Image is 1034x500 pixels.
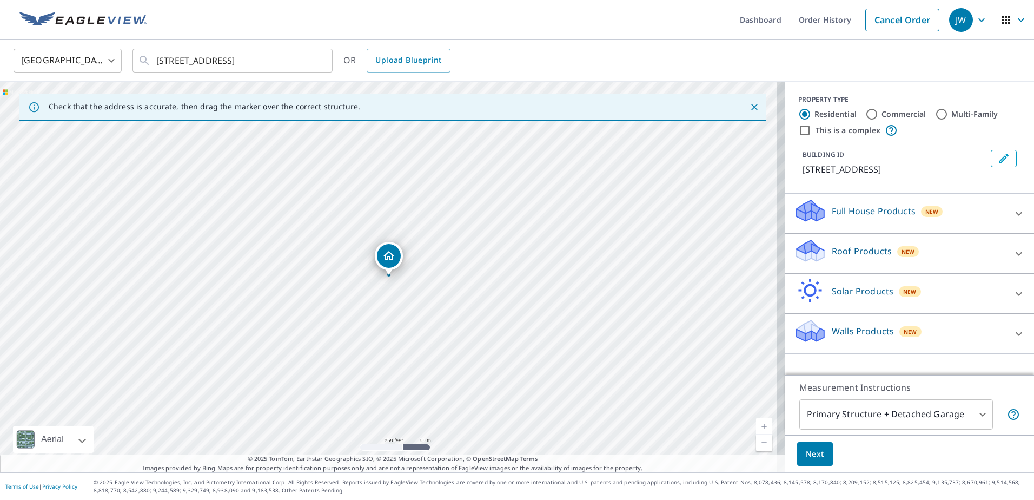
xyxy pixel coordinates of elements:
[794,238,1025,269] div: Roof ProductsNew
[832,245,892,258] p: Roof Products
[756,418,772,435] a: Current Level 17, Zoom In
[756,435,772,451] a: Current Level 17, Zoom Out
[42,483,77,490] a: Privacy Policy
[949,8,973,32] div: JW
[799,399,993,430] div: Primary Structure + Detached Garage
[520,455,538,463] a: Terms
[803,150,844,159] p: BUILDING ID
[798,95,1021,104] div: PROPERTY TYPE
[904,327,917,336] span: New
[19,12,147,28] img: EV Logo
[794,198,1025,229] div: Full House ProductsNew
[806,448,824,461] span: Next
[747,100,761,114] button: Close
[832,325,894,338] p: Walls Products
[951,109,998,120] label: Multi-Family
[248,455,538,464] span: © 2025 TomTom, Earthstar Geographics SIO, © 2025 Microsoft Corporation, ©
[367,49,450,73] a: Upload Blueprint
[794,318,1025,349] div: Walls ProductsNew
[375,54,441,67] span: Upload Blueprint
[473,455,518,463] a: OpenStreetMap
[799,381,1020,394] p: Measurement Instructions
[903,287,917,296] span: New
[49,102,360,111] p: Check that the address is accurate, then drag the marker over the correct structure.
[832,205,916,218] p: Full House Products
[902,247,915,256] span: New
[925,207,939,216] span: New
[803,163,986,176] p: [STREET_ADDRESS]
[814,109,857,120] label: Residential
[794,278,1025,309] div: Solar ProductsNew
[13,426,94,453] div: Aerial
[14,45,122,76] div: [GEOGRAPHIC_DATA]
[816,125,880,136] label: This is a complex
[343,49,450,73] div: OR
[865,9,939,31] a: Cancel Order
[797,442,833,466] button: Next
[375,242,403,275] div: Dropped pin, building 1, Residential property, 101 Dogwood Ct Piedmont, SC 29673
[832,285,893,298] p: Solar Products
[991,150,1017,167] button: Edit building 1
[94,478,1029,495] p: © 2025 Eagle View Technologies, Inc. and Pictometry International Corp. All Rights Reserved. Repo...
[5,483,39,490] a: Terms of Use
[156,45,310,76] input: Search by address or latitude-longitude
[881,109,926,120] label: Commercial
[5,483,77,490] p: |
[38,426,67,453] div: Aerial
[1007,408,1020,421] span: Your report will include the primary structure and a detached garage if one exists.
